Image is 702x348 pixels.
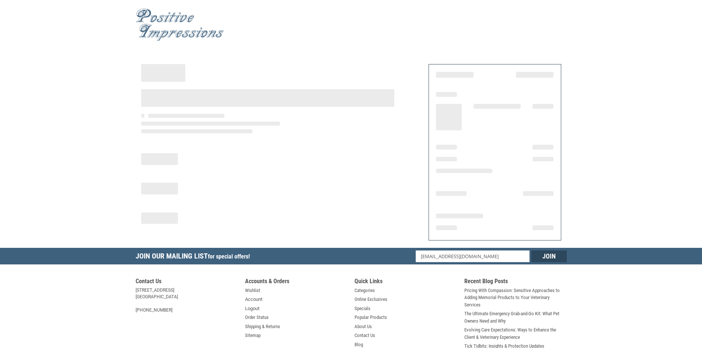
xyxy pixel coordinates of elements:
a: Evolving Care Expectations: Ways to Enhance the Client & Veterinary Experience [464,326,567,341]
a: Wishlist [245,287,260,294]
a: Shipping & Returns [245,323,280,330]
span: for special offers! [208,253,250,260]
h5: Join Our Mailing List [136,248,254,267]
img: Positive Impressions [136,8,224,41]
input: Email [416,250,530,262]
h5: Quick Links [355,278,457,287]
a: Logout [245,305,259,312]
a: Order Status [245,314,269,321]
a: Specials [355,305,370,312]
a: Pricing With Compassion: Sensitive Approaches to Adding Memorial Products to Your Veterinary Serv... [464,287,567,309]
a: Contact Us [355,332,375,339]
input: Join [531,250,567,262]
h5: Recent Blog Posts [464,278,567,287]
h5: Accounts & Orders [245,278,347,287]
a: About Us [355,323,372,330]
address: [STREET_ADDRESS] [GEOGRAPHIC_DATA] [PHONE_NUMBER] [136,287,238,313]
a: Popular Products [355,314,387,321]
a: Sitemap [245,332,261,339]
a: Online Exclusives [355,296,387,303]
a: The Ultimate Emergency Grab-and-Go Kit: What Pet Owners Need and Why [464,310,567,324]
a: Account [245,296,262,303]
h5: Contact Us [136,278,238,287]
a: Categories [355,287,375,294]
